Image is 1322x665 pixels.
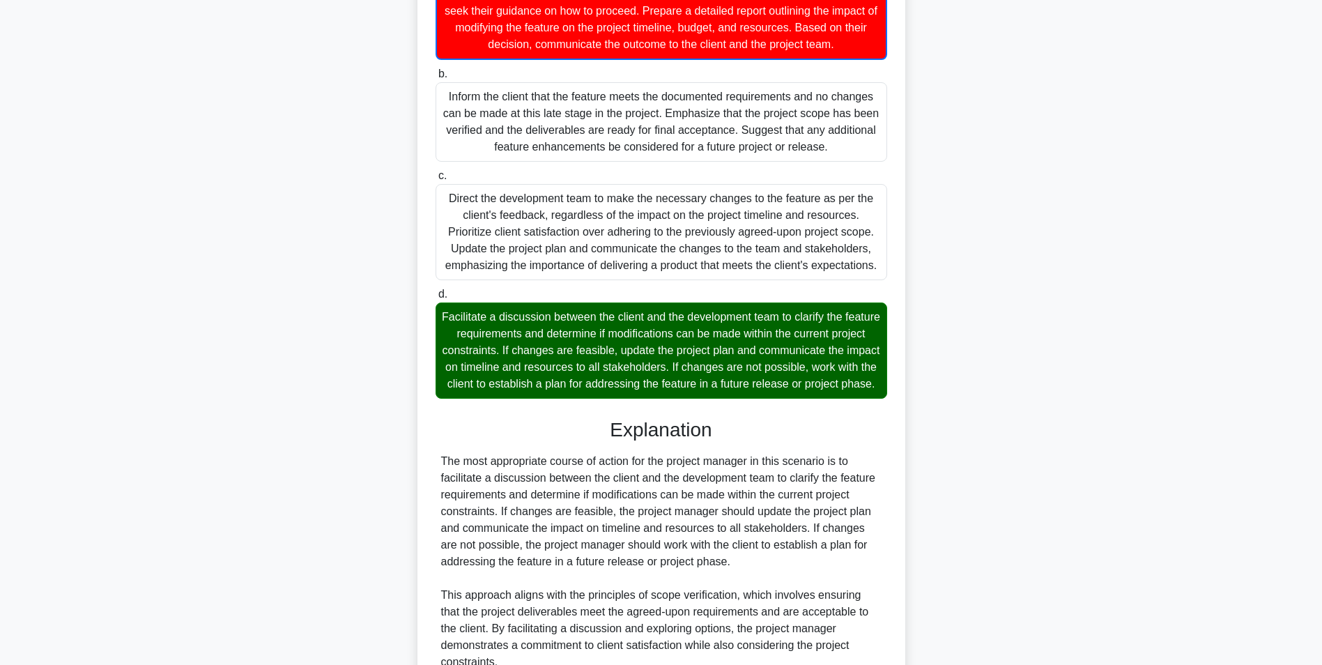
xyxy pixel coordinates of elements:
h3: Explanation [444,418,879,442]
div: Facilitate a discussion between the client and the development team to clarify the feature requir... [436,303,887,399]
span: b. [438,68,447,79]
span: c. [438,169,447,181]
div: Inform the client that the feature meets the documented requirements and no changes can be made a... [436,82,887,162]
div: Direct the development team to make the necessary changes to the feature as per the client's feed... [436,184,887,280]
span: d. [438,288,447,300]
